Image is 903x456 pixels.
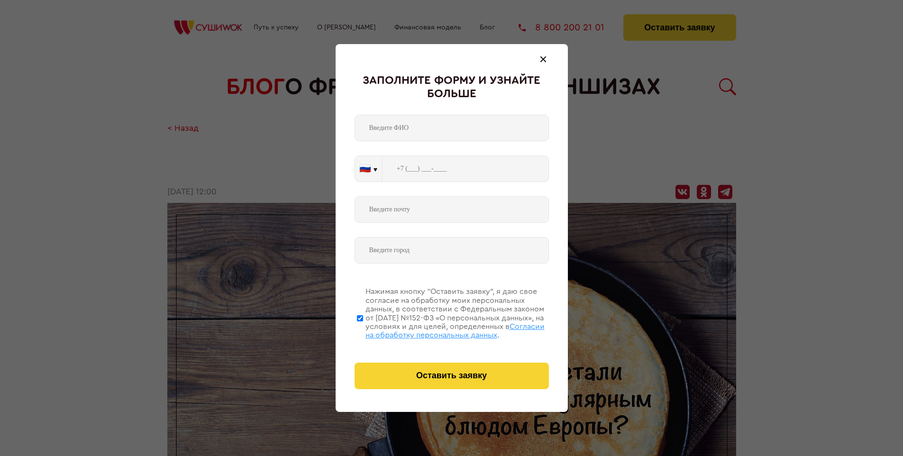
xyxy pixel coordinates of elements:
[355,237,549,264] input: Введите город
[355,74,549,100] div: Заполните форму и узнайте больше
[355,156,382,182] button: 🇷🇺
[355,363,549,389] button: Оставить заявку
[365,287,549,339] div: Нажимая кнопку “Оставить заявку”, я даю свое согласие на обработку моих персональных данных, в со...
[355,196,549,223] input: Введите почту
[355,115,549,141] input: Введите ФИО
[365,323,545,339] span: Согласии на обработку персональных данных
[383,155,549,182] input: +7 (___) ___-____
